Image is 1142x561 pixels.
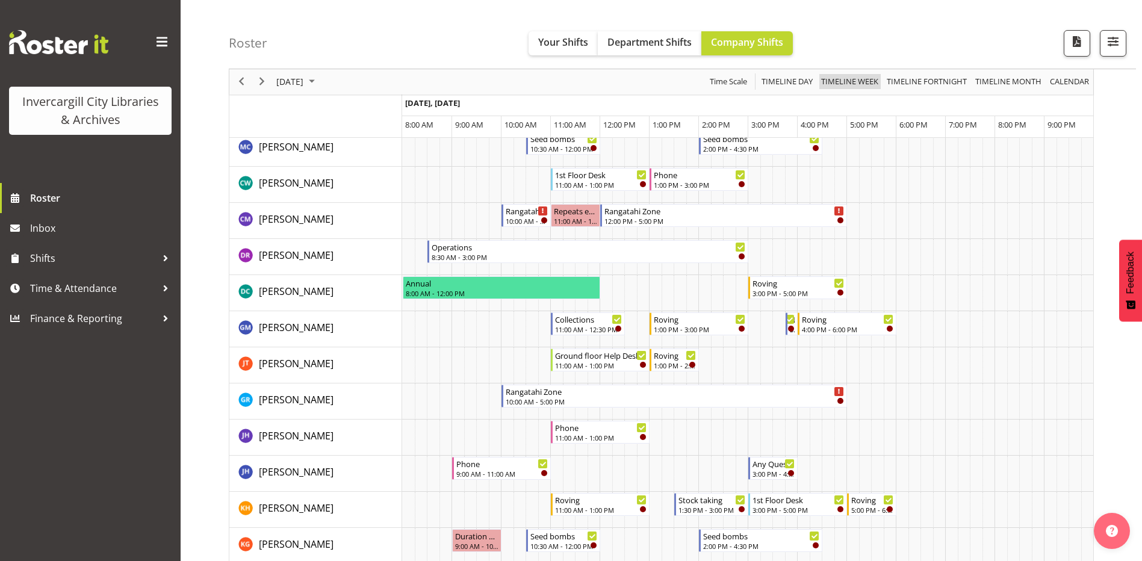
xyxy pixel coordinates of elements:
span: 4:00 PM [801,119,829,130]
div: Rangatahi Zone [506,385,844,397]
span: [PERSON_NAME] [259,321,334,334]
div: 2:00 PM - 4:30 PM [703,144,819,153]
span: [PERSON_NAME] [259,357,334,370]
button: Month [1048,75,1091,90]
div: Phone [555,421,647,433]
div: Catherine Wilson"s event - 1st Floor Desk Begin From Thursday, September 25, 2025 at 11:00:00 AM ... [551,168,650,191]
a: [PERSON_NAME] [259,248,334,262]
div: Roving [654,313,745,325]
div: 10:00 AM - 5:00 PM [506,397,844,406]
div: 2:00 PM - 4:30 PM [703,541,819,551]
button: Department Shifts [598,31,701,55]
div: New book tagging [790,313,795,325]
span: [DATE] [275,75,305,90]
div: Stock taking [678,494,745,506]
td: Kaela Harley resource [229,492,402,528]
button: September 2025 [275,75,320,90]
div: September 25, 2025 [272,69,322,95]
td: Jill Harpur resource [229,420,402,456]
div: Chamique Mamolo"s event - Repeats every thursday - Chamique Mamolo Begin From Thursday, September... [551,204,600,227]
div: 3:00 PM - 5:00 PM [753,505,844,515]
div: Roving [753,277,844,289]
a: [PERSON_NAME] [259,392,334,407]
div: 10:30 AM - 12:00 PM [530,144,597,153]
div: Chamique Mamolo"s event - Rangatahi Zone Begin From Thursday, September 25, 2025 at 12:00:00 PM G... [600,204,847,227]
td: Jillian Hunter resource [229,456,402,492]
div: Katie Greene"s event - Duration 1 hours - Katie Greene Begin From Thursday, September 25, 2025 at... [452,529,501,552]
td: Aurora Catu resource [229,131,402,167]
img: Rosterit website logo [9,30,108,54]
span: 2:00 PM [702,119,730,130]
span: Time Scale [709,75,748,90]
span: [DATE], [DATE] [405,98,460,108]
div: Aurora Catu"s event - Seed bombs Begin From Thursday, September 25, 2025 at 10:30:00 AM GMT+12:00... [526,132,600,155]
a: [PERSON_NAME] [259,212,334,226]
div: Glen Tomlinson"s event - Roving Begin From Thursday, September 25, 2025 at 1:00:00 PM GMT+12:00 E... [650,349,699,371]
span: Timeline Month [974,75,1043,90]
button: Timeline Week [819,75,881,90]
span: 5:00 PM [850,119,878,130]
a: [PERSON_NAME] [259,176,334,190]
span: Timeline Fortnight [886,75,968,90]
span: Company Shifts [711,36,783,49]
div: Seed bombs [530,530,597,542]
div: Katie Greene"s event - Seed bombs Begin From Thursday, September 25, 2025 at 2:00:00 PM GMT+12:00... [699,529,822,552]
a: [PERSON_NAME] [259,429,334,443]
div: 9:00 AM - 10:00 AM [455,541,498,551]
div: 4:00 PM - 6:00 PM [802,324,893,334]
span: 6:00 PM [899,119,928,130]
div: 1st Floor Desk [555,169,647,181]
span: 1:00 PM [653,119,681,130]
div: 11:00 AM - 1:00 PM [555,433,647,442]
a: [PERSON_NAME] [259,320,334,335]
div: Roving [802,313,893,325]
div: Kaela Harley"s event - Roving Begin From Thursday, September 25, 2025 at 11:00:00 AM GMT+12:00 En... [551,493,650,516]
span: 10:00 AM [504,119,537,130]
div: Seed bombs [703,132,819,144]
div: Seed bombs [703,530,819,542]
div: Donald Cunningham"s event - Roving Begin From Thursday, September 25, 2025 at 3:00:00 PM GMT+12:0... [748,276,847,299]
span: [PERSON_NAME] [259,140,334,153]
a: [PERSON_NAME] [259,284,334,299]
span: [PERSON_NAME] [259,285,334,298]
div: Kaela Harley"s event - 1st Floor Desk Begin From Thursday, September 25, 2025 at 3:00:00 PM GMT+1... [748,493,847,516]
div: 3:00 PM - 4:00 PM [753,469,795,479]
div: Duration 1 hours - [PERSON_NAME] [455,530,498,542]
div: Roving [555,494,647,506]
button: Time Scale [708,75,749,90]
span: Inbox [30,219,175,237]
div: Gabriel McKay Smith"s event - Roving Begin From Thursday, September 25, 2025 at 1:00:00 PM GMT+12... [650,312,748,335]
button: Next [254,75,270,90]
span: 11:00 AM [554,119,586,130]
div: Jillian Hunter"s event - Phone Begin From Thursday, September 25, 2025 at 9:00:00 AM GMT+12:00 En... [452,457,551,480]
a: [PERSON_NAME] [259,140,334,154]
span: [PERSON_NAME] [259,393,334,406]
div: Grace Roscoe-Squires"s event - Rangatahi Zone Begin From Thursday, September 25, 2025 at 10:00:00... [501,385,847,408]
div: Operations [432,241,745,253]
div: 8:30 AM - 3:00 PM [432,252,745,262]
div: Gabriel McKay Smith"s event - New book tagging Begin From Thursday, September 25, 2025 at 3:45:00... [786,312,798,335]
button: Previous [234,75,250,90]
div: Glen Tomlinson"s event - Ground floor Help Desk Begin From Thursday, September 25, 2025 at 11:00:... [551,349,650,371]
td: Catherine Wilson resource [229,167,402,203]
a: [PERSON_NAME] [259,537,334,551]
span: Timeline Day [760,75,814,90]
div: 5:00 PM - 6:00 PM [851,505,893,515]
button: Download a PDF of the roster for the current day [1064,30,1090,57]
div: 9:00 AM - 11:00 AM [456,469,548,479]
div: 11:00 AM - 1:00 PM [555,361,647,370]
a: [PERSON_NAME] [259,356,334,371]
div: Annual [406,277,597,289]
span: 8:00 PM [998,119,1026,130]
span: [PERSON_NAME] [259,429,334,442]
img: help-xxl-2.png [1106,525,1118,537]
div: 3:45 PM - 4:00 PM [790,324,795,334]
span: 12:00 PM [603,119,636,130]
div: Kaela Harley"s event - Stock taking Begin From Thursday, September 25, 2025 at 1:30:00 PM GMT+12:... [674,493,748,516]
span: 8:00 AM [405,119,433,130]
div: Gabriel McKay Smith"s event - Roving Begin From Thursday, September 25, 2025 at 4:00:00 PM GMT+12... [798,312,896,335]
span: Roster [30,189,175,207]
div: Jill Harpur"s event - Phone Begin From Thursday, September 25, 2025 at 11:00:00 AM GMT+12:00 Ends... [551,421,650,444]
